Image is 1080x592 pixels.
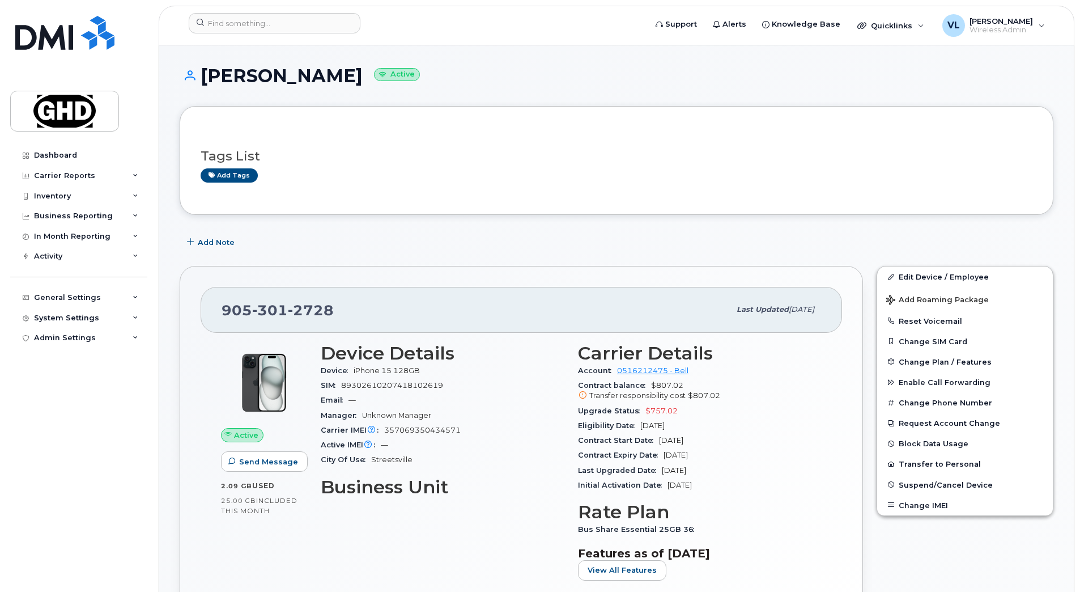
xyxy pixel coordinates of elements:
[252,302,288,319] span: 301
[578,560,666,581] button: View All Features
[877,454,1053,474] button: Transfer to Personal
[886,295,989,306] span: Add Roaming Package
[321,396,348,404] span: Email
[662,466,686,475] span: [DATE]
[221,482,252,490] span: 2.09 GB
[688,391,720,400] span: $807.02
[201,149,1032,163] h3: Tags List
[321,366,354,375] span: Device
[899,480,993,489] span: Suspend/Cancel Device
[222,302,334,319] span: 905
[198,237,235,248] span: Add Note
[321,343,564,363] h3: Device Details
[1031,543,1072,583] iframe: Messenger Launcher
[877,413,1053,433] button: Request Account Change
[578,381,651,390] span: Contract balance
[659,436,683,445] span: [DATE]
[899,357,992,366] span: Change Plan / Features
[362,411,431,420] span: Unknown Manager
[354,366,420,375] span: iPhone 15 128GB
[667,481,692,489] span: [DATE]
[877,311,1053,331] button: Reset Voicemail
[877,287,1053,311] button: Add Roaming Package
[578,407,645,415] span: Upgrade Status
[239,456,298,467] span: Send Message
[288,302,334,319] span: 2728
[348,396,356,404] span: —
[877,372,1053,392] button: Enable Call Forwarding
[645,407,678,415] span: $757.02
[578,502,822,522] h3: Rate Plan
[578,366,617,375] span: Account
[899,378,990,387] span: Enable Call Forwarding
[321,426,384,434] span: Carrier IMEI
[371,455,413,464] span: Streetsville
[234,430,258,441] span: Active
[877,495,1053,515] button: Change IMEI
[877,475,1053,495] button: Suspend/Cancel Device
[877,433,1053,454] button: Block Data Usage
[877,352,1053,372] button: Change Plan / Features
[789,305,814,314] span: [DATE]
[578,381,822,401] span: $807.02
[877,267,1053,287] a: Edit Device / Employee
[321,477,564,497] h3: Business Unit
[180,232,244,252] button: Add Note
[384,426,461,434] span: 357069350434571
[578,481,667,489] span: Initial Activation Date
[321,455,371,464] span: City Of Use
[588,565,657,576] span: View All Features
[221,497,256,505] span: 25.00 GB
[578,466,662,475] span: Last Upgraded Date
[221,451,308,472] button: Send Message
[381,441,388,449] span: —
[321,411,362,420] span: Manager
[252,481,275,490] span: used
[640,421,665,430] span: [DATE]
[664,451,688,459] span: [DATE]
[877,331,1053,352] button: Change SIM Card
[321,441,381,449] span: Active IMEI
[374,68,420,81] small: Active
[578,436,659,445] span: Contract Start Date
[589,391,686,400] span: Transfer responsibility cost
[578,547,822,560] h3: Features as of [DATE]
[578,421,640,430] span: Eligibility Date
[578,343,822,363] h3: Carrier Details
[617,366,688,375] a: 0516212475 - Bell
[737,305,789,314] span: Last updated
[321,381,341,390] span: SIM
[201,168,258,183] a: Add tags
[230,349,298,417] img: iPhone_15_Black.png
[180,66,1053,86] h1: [PERSON_NAME]
[221,496,297,515] span: included this month
[341,381,443,390] span: 89302610207418102619
[877,392,1053,413] button: Change Phone Number
[578,451,664,459] span: Contract Expiry Date
[578,525,700,534] span: Bus Share Essential 25GB 36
